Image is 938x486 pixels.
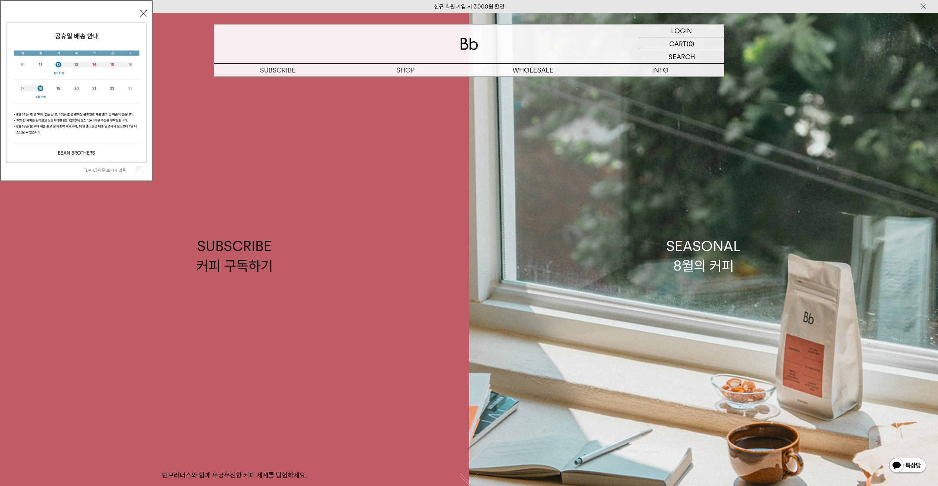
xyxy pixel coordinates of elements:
[687,37,694,50] p: (0)
[469,64,597,77] p: WHOLESALE
[140,10,147,17] button: 닫기
[671,24,692,37] p: LOGIN
[214,64,342,77] a: SUBSCRIBE
[597,64,724,77] p: INFO
[666,236,741,276] div: SEASONAL 8월의 커피
[668,50,695,63] p: SEARCH
[639,37,724,50] a: CART (0)
[888,457,927,475] img: 카카오톡 채널 1:1 채팅 버튼
[639,24,724,37] a: LOGIN
[669,37,687,50] p: CART
[84,168,134,173] label: [DATE] 하루 보이지 않음
[434,3,504,10] a: 신규 회원 가입 시 3,000원 할인
[342,64,469,77] a: SHOP
[460,38,478,50] img: 로고
[196,236,273,276] div: SUBSCRIBE 커피 구독하기
[7,23,146,162] img: cb63d4bbb2e6550c365f227fdc69b27f_113810.jpg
